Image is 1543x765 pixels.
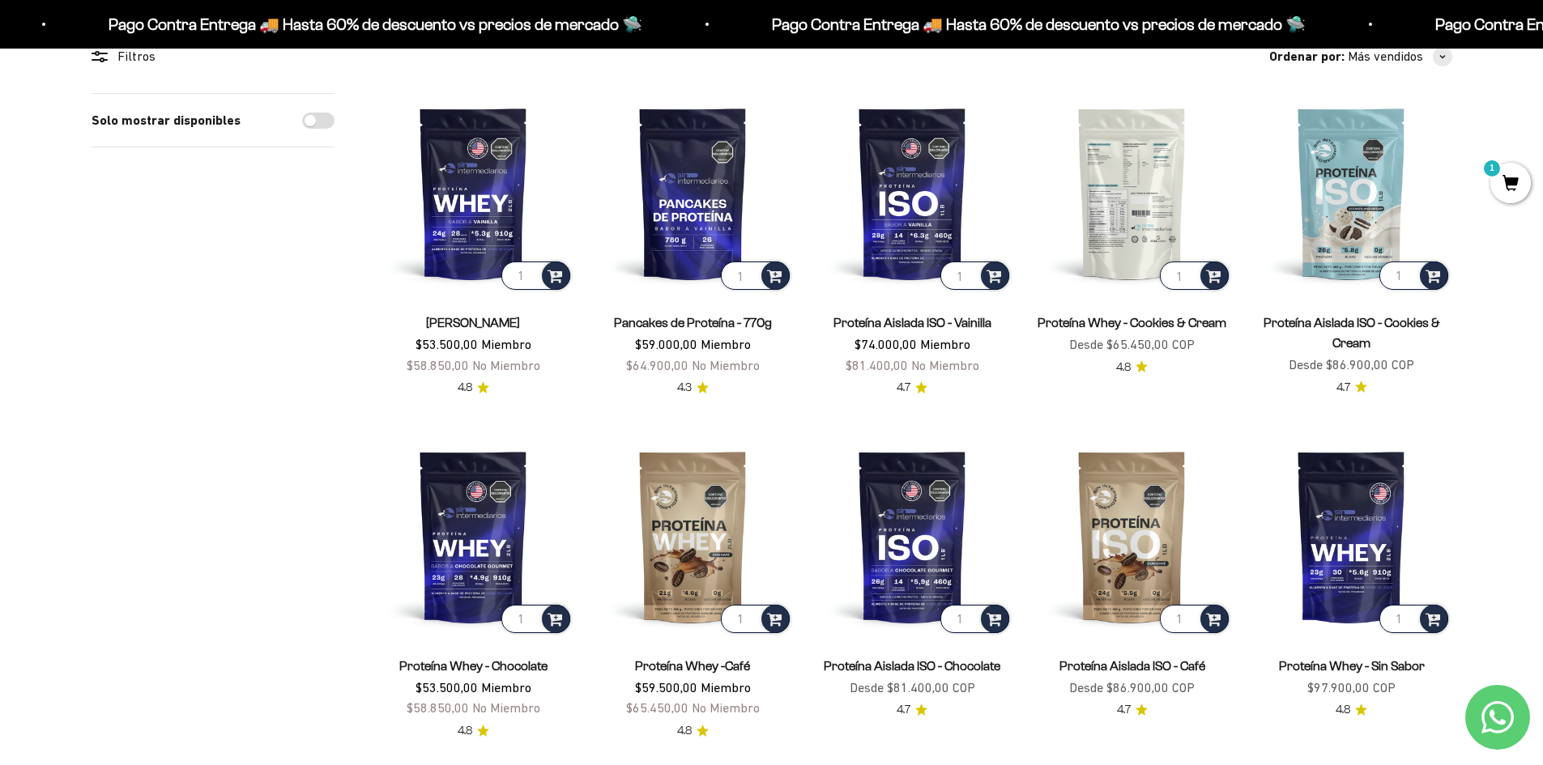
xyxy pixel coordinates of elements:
[765,11,1299,37] p: Pago Contra Entrega 🚚 Hasta 60% de descuento vs precios de mercado 🛸
[1348,46,1423,67] span: Más vendidos
[1482,159,1502,178] mark: 1
[1279,659,1425,673] a: Proteína Whey - Sin Sabor
[416,337,478,351] span: $53.500,00
[846,358,908,372] span: $81.400,00
[92,110,241,131] label: Solo mostrar disponibles
[897,379,927,397] a: 4.74.7 de 5.0 estrellas
[614,316,772,329] a: Pancakes de Proteína - 770g
[677,379,709,397] a: 4.34.3 de 5.0 estrellas
[1038,316,1226,329] a: Proteína Whey - Cookies & Cream
[458,722,472,740] span: 4.8
[1032,93,1232,293] img: Proteína Whey - Cookies & Cream
[701,680,751,695] span: Miembro
[472,358,540,372] span: No Miembro
[635,337,697,351] span: $59.000,00
[1069,678,1195,699] sale-price: Desde $86.900,00 COP
[1264,316,1440,350] a: Proteína Aislada ISO - Cookies & Cream
[1116,359,1131,376] span: 4.8
[824,659,1000,673] a: Proteína Aislada ISO - Chocolate
[855,337,917,351] span: $74.000,00
[92,46,335,67] div: Filtros
[911,358,979,372] span: No Miembro
[626,700,688,715] span: $65.450,00
[458,379,472,397] span: 4.8
[920,337,970,351] span: Miembro
[416,680,478,695] span: $53.500,00
[626,358,688,372] span: $64.900,00
[677,379,692,397] span: 4.3
[426,316,520,329] a: [PERSON_NAME]
[1269,46,1345,67] span: Ordenar por:
[102,11,636,37] p: Pago Contra Entrega 🚚 Hasta 60% de descuento vs precios de mercado 🛸
[407,358,469,372] span: $58.850,00
[1289,355,1414,376] sale-price: Desde $86.900,00 COP
[635,680,697,695] span: $59.500,00
[677,722,692,740] span: 4.8
[1307,678,1396,699] sale-price: $97.900,00 COP
[458,379,489,397] a: 4.84.8 de 5.0 estrellas
[1348,46,1452,67] button: Más vendidos
[677,722,709,740] a: 4.84.8 de 5.0 estrellas
[692,358,760,372] span: No Miembro
[1490,176,1531,193] a: 1
[897,701,910,719] span: 4.7
[897,701,927,719] a: 4.74.7 de 5.0 estrellas
[701,337,751,351] span: Miembro
[1059,659,1205,673] a: Proteína Aislada ISO - Café
[635,659,750,673] a: Proteína Whey -Café
[481,680,531,695] span: Miembro
[692,700,760,715] span: No Miembro
[399,659,548,673] a: Proteína Whey - Chocolate
[1116,359,1148,376] a: 4.84.8 de 5.0 estrellas
[472,700,540,715] span: No Miembro
[1117,701,1148,719] a: 4.74.7 de 5.0 estrellas
[1336,379,1350,397] span: 4.7
[458,722,489,740] a: 4.84.8 de 5.0 estrellas
[1336,379,1367,397] a: 4.74.7 de 5.0 estrellas
[1117,701,1131,719] span: 4.7
[850,678,975,699] sale-price: Desde $81.400,00 COP
[1336,701,1367,719] a: 4.84.8 de 5.0 estrellas
[897,379,910,397] span: 4.7
[1336,701,1350,719] span: 4.8
[481,337,531,351] span: Miembro
[1069,334,1195,355] sale-price: Desde $65.450,00 COP
[833,316,991,329] a: Proteína Aislada ISO - Vainilla
[407,700,469,715] span: $58.850,00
